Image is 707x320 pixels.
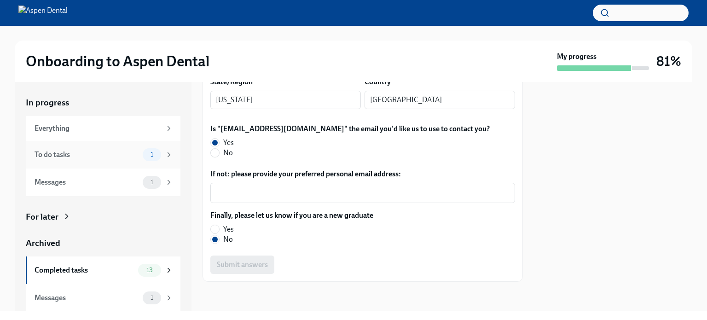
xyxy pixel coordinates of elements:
a: Completed tasks13 [26,256,180,284]
img: Aspen Dental [18,6,68,20]
label: State/Region [210,77,253,87]
div: Messages [35,177,139,187]
span: Yes [223,224,234,234]
span: No [223,148,233,158]
a: In progress [26,97,180,109]
div: For later [26,211,58,223]
div: Messages [35,293,139,303]
label: Country [365,77,391,87]
h2: Onboarding to Aspen Dental [26,52,209,70]
a: For later [26,211,180,223]
span: 13 [141,267,158,273]
label: Is "[EMAIL_ADDRESS][DOMAIN_NAME]" the email you'd like us to use to contact you? [210,124,490,134]
div: To do tasks [35,150,139,160]
label: If not: please provide your preferred personal email address: [210,169,515,179]
span: Yes [223,138,234,148]
span: 1 [145,151,159,158]
a: Messages1 [26,284,180,312]
a: Everything [26,116,180,141]
label: Finally, please let us know if you are a new graduate [210,210,373,221]
span: No [223,234,233,244]
div: Everything [35,123,161,134]
a: To do tasks1 [26,141,180,169]
strong: My progress [557,52,597,62]
div: Completed tasks [35,265,134,275]
a: Messages1 [26,169,180,196]
a: Archived [26,237,180,249]
span: 1 [145,294,159,301]
h3: 81% [656,53,681,70]
span: 1 [145,179,159,186]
